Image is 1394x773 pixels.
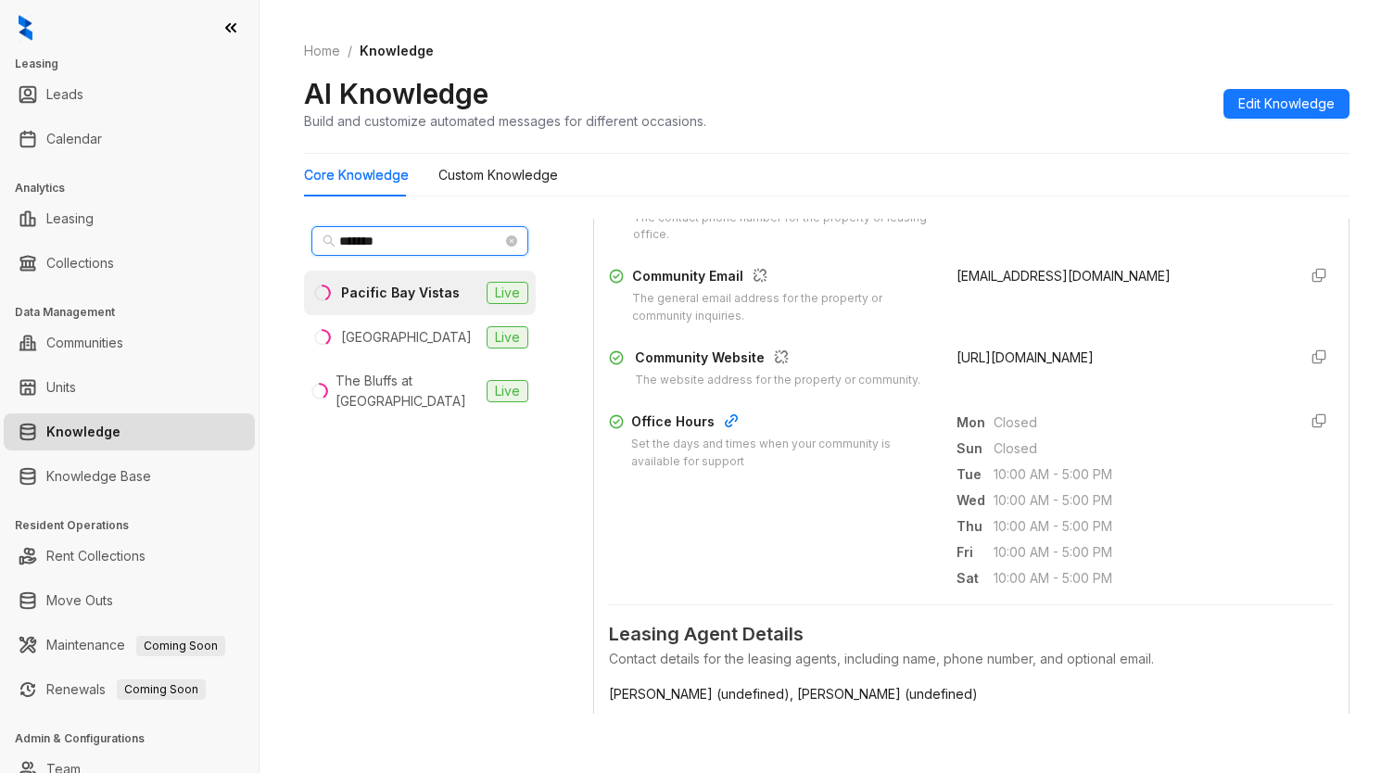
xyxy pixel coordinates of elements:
[957,268,1171,284] span: [EMAIL_ADDRESS][DOMAIN_NAME]
[609,649,1334,669] div: Contact details for the leasing agents, including name, phone number, and optional email.
[304,165,409,185] div: Core Knowledge
[609,684,1334,704] span: [PERSON_NAME] (undefined), [PERSON_NAME] (undefined)
[4,200,255,237] li: Leasing
[304,76,488,111] h2: AI Knowledge
[994,516,1282,537] span: 10:00 AM - 5:00 PM
[632,290,934,325] div: The general email address for the property or community inquiries.
[19,15,32,41] img: logo
[994,542,1282,563] span: 10:00 AM - 5:00 PM
[117,679,206,700] span: Coming Soon
[46,200,94,237] a: Leasing
[631,436,934,471] div: Set the days and times when your community is available for support
[487,380,528,402] span: Live
[15,180,259,196] h3: Analytics
[487,282,528,304] span: Live
[1238,94,1335,114] span: Edit Knowledge
[4,369,255,406] li: Units
[487,326,528,348] span: Live
[15,517,259,534] h3: Resident Operations
[4,671,255,708] li: Renewals
[994,568,1282,589] span: 10:00 AM - 5:00 PM
[15,304,259,321] h3: Data Management
[46,76,83,113] a: Leads
[46,245,114,282] a: Collections
[46,582,113,619] a: Move Outs
[957,568,994,589] span: Sat
[957,542,994,563] span: Fri
[994,412,1282,433] span: Closed
[633,209,934,245] div: The contact phone number for the property or leasing office.
[957,412,994,433] span: Mon
[323,234,336,247] span: search
[46,671,206,708] a: RenewalsComing Soon
[994,490,1282,511] span: 10:00 AM - 5:00 PM
[635,372,920,389] div: The website address for the property or community.
[4,120,255,158] li: Calendar
[136,636,225,656] span: Coming Soon
[46,413,120,450] a: Knowledge
[15,730,259,747] h3: Admin & Configurations
[4,627,255,664] li: Maintenance
[4,458,255,495] li: Knowledge Base
[46,458,151,495] a: Knowledge Base
[994,464,1282,485] span: 10:00 AM - 5:00 PM
[341,283,460,303] div: Pacific Bay Vistas
[4,324,255,361] li: Communities
[46,369,76,406] a: Units
[4,413,255,450] li: Knowledge
[631,412,934,436] div: Office Hours
[4,245,255,282] li: Collections
[46,120,102,158] a: Calendar
[994,438,1282,459] span: Closed
[336,371,479,412] div: The Bluffs at [GEOGRAPHIC_DATA]
[15,56,259,72] h3: Leasing
[635,348,920,372] div: Community Website
[506,235,517,247] span: close-circle
[609,620,1334,649] span: Leasing Agent Details
[957,464,994,485] span: Tue
[4,582,255,619] li: Move Outs
[300,41,344,61] a: Home
[360,43,434,58] span: Knowledge
[957,349,1094,365] span: [URL][DOMAIN_NAME]
[46,324,123,361] a: Communities
[632,266,934,290] div: Community Email
[341,327,472,348] div: [GEOGRAPHIC_DATA]
[1223,89,1350,119] button: Edit Knowledge
[4,538,255,575] li: Rent Collections
[957,516,994,537] span: Thu
[957,490,994,511] span: Wed
[957,438,994,459] span: Sun
[304,111,706,131] div: Build and customize automated messages for different occasions.
[438,165,558,185] div: Custom Knowledge
[46,538,146,575] a: Rent Collections
[348,41,352,61] li: /
[4,76,255,113] li: Leads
